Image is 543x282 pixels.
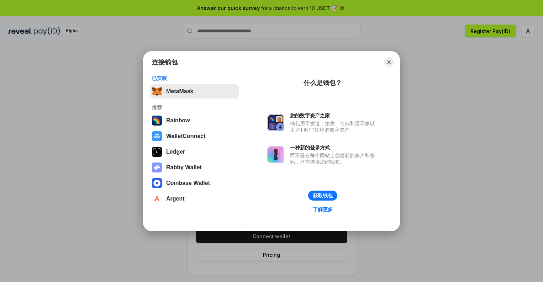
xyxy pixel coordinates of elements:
button: Argent [150,192,239,206]
div: 推荐 [152,104,237,111]
img: svg+xml,%3Csvg%20xmlns%3D%22http%3A%2F%2Fwww.w3.org%2F2000%2Fsvg%22%20fill%3D%22none%22%20viewBox... [152,163,162,172]
div: 已安装 [152,75,237,81]
button: MetaMask [150,84,239,99]
img: svg+xml,%3Csvg%20xmlns%3D%22http%3A%2F%2Fwww.w3.org%2F2000%2Fsvg%22%20width%3D%2228%22%20height%3... [152,147,162,157]
div: 什么是钱包？ [304,79,342,87]
div: Rainbow [166,117,190,124]
div: 一种新的登录方式 [290,144,378,151]
div: Rabby Wallet [166,164,202,171]
div: 钱包用于发送、接收、存储和显示像以太坊和NFT这样的数字资产。 [290,120,378,133]
img: svg+xml,%3Csvg%20xmlns%3D%22http%3A%2F%2Fwww.w3.org%2F2000%2Fsvg%22%20fill%3D%22none%22%20viewBox... [267,114,284,131]
img: svg+xml,%3Csvg%20width%3D%2228%22%20height%3D%2228%22%20viewBox%3D%220%200%2028%2028%22%20fill%3D... [152,131,162,141]
button: 获取钱包 [308,191,337,201]
div: WalletConnect [166,133,206,139]
div: Argent [166,196,185,202]
div: Coinbase Wallet [166,180,210,186]
img: svg+xml,%3Csvg%20width%3D%2228%22%20height%3D%2228%22%20viewBox%3D%220%200%2028%2028%22%20fill%3D... [152,178,162,188]
img: svg+xml,%3Csvg%20xmlns%3D%22http%3A%2F%2Fwww.w3.org%2F2000%2Fsvg%22%20fill%3D%22none%22%20viewBox... [267,146,284,163]
button: Rainbow [150,113,239,128]
div: 而不是在每个网站上创建新的账户和密码，只需连接您的钱包。 [290,152,378,165]
img: svg+xml,%3Csvg%20width%3D%22120%22%20height%3D%22120%22%20viewBox%3D%220%200%20120%20120%22%20fil... [152,116,162,126]
div: MetaMask [166,88,193,95]
div: Ledger [166,149,185,155]
button: Close [384,57,394,67]
div: 您的数字资产之家 [290,112,378,119]
img: svg+xml,%3Csvg%20width%3D%2228%22%20height%3D%2228%22%20viewBox%3D%220%200%2028%2028%22%20fill%3D... [152,194,162,204]
h1: 连接钱包 [152,58,178,66]
button: Rabby Wallet [150,160,239,175]
button: Coinbase Wallet [150,176,239,190]
a: 了解更多 [309,205,337,214]
img: svg+xml,%3Csvg%20fill%3D%22none%22%20height%3D%2233%22%20viewBox%3D%220%200%2035%2033%22%20width%... [152,86,162,96]
button: WalletConnect [150,129,239,143]
div: 获取钱包 [313,192,333,199]
div: 了解更多 [313,206,333,213]
button: Ledger [150,145,239,159]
